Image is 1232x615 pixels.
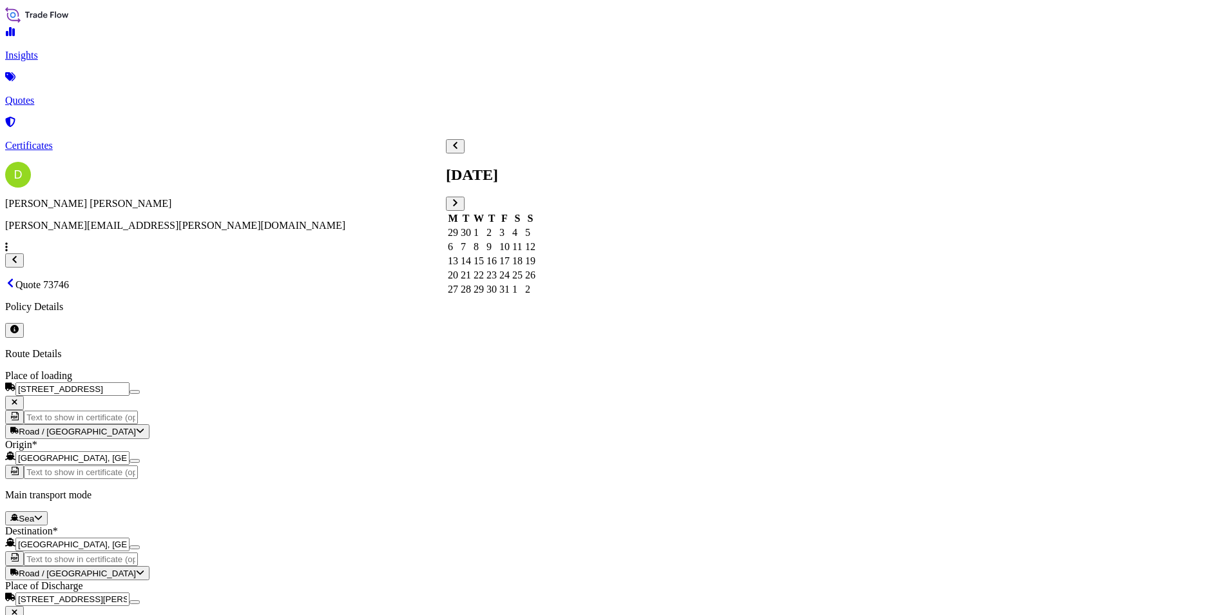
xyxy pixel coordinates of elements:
div: Monday 29 September 2025 [448,227,458,239]
div: Friday 31 October 2025 [499,284,510,295]
div: Thursday 16 October 2025 [486,255,497,267]
th: S [525,212,536,225]
div: Saturday 1 November 2025 [512,284,523,295]
div: Tuesday 28 October 2025 [461,284,471,295]
section: Calendar [446,139,537,297]
div: Monday 27 October 2025 [448,284,458,295]
div: Tuesday 21 October 2025 [461,269,471,281]
div: Sunday 19 October 2025 [525,255,535,267]
th: F [499,212,510,225]
th: T [460,212,472,225]
div: Sunday 5 October 2025 [525,227,535,239]
div: Wednesday 1 October 2025 [474,227,484,239]
div: Tuesday 7 October 2025 selected [461,241,471,253]
h2: [DATE] [446,166,537,184]
th: M [447,212,459,225]
div: Thursday 30 October 2025 [486,284,497,295]
div: Sunday 12 October 2025 [525,241,535,253]
div: Thursday 9 October 2025 [486,241,497,253]
div: Sunday 2 November 2025 [525,284,535,295]
div: October 2025 [446,139,537,297]
th: T [486,212,497,225]
div: Saturday 11 October 2025 [512,241,523,253]
div: Wednesday 15 October 2025 [474,255,484,267]
div: Sunday 26 October 2025 [525,269,535,281]
table: October 2025 [446,211,537,297]
div: Friday 10 October 2025 [499,241,510,253]
th: S [512,212,523,225]
div: Tuesday 30 September 2025 [461,227,471,239]
button: Previous [446,139,465,153]
th: W [473,212,485,225]
div: Monday 13 October 2025 [448,255,458,267]
div: Tuesday 14 October 2025 [461,255,471,267]
div: Saturday 18 October 2025 [512,255,523,267]
button: Next [446,197,465,211]
div: Wednesday 29 October 2025 [474,284,484,295]
div: Today, Wednesday 8 October 2025 [474,241,484,253]
div: Thursday 2 October 2025 [486,227,497,239]
div: Saturday 25 October 2025 [512,269,523,281]
div: Monday 6 October 2025 [448,241,458,253]
div: Saturday 4 October 2025 [512,227,523,239]
div: Friday 17 October 2025 [499,255,510,267]
div: Friday 3 October 2025 [499,227,510,239]
div: Monday 20 October 2025 [448,269,458,281]
div: Friday 24 October 2025 [499,269,510,281]
div: Wednesday 22 October 2025 [474,269,484,281]
div: Thursday 23 October 2025 [486,269,497,281]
